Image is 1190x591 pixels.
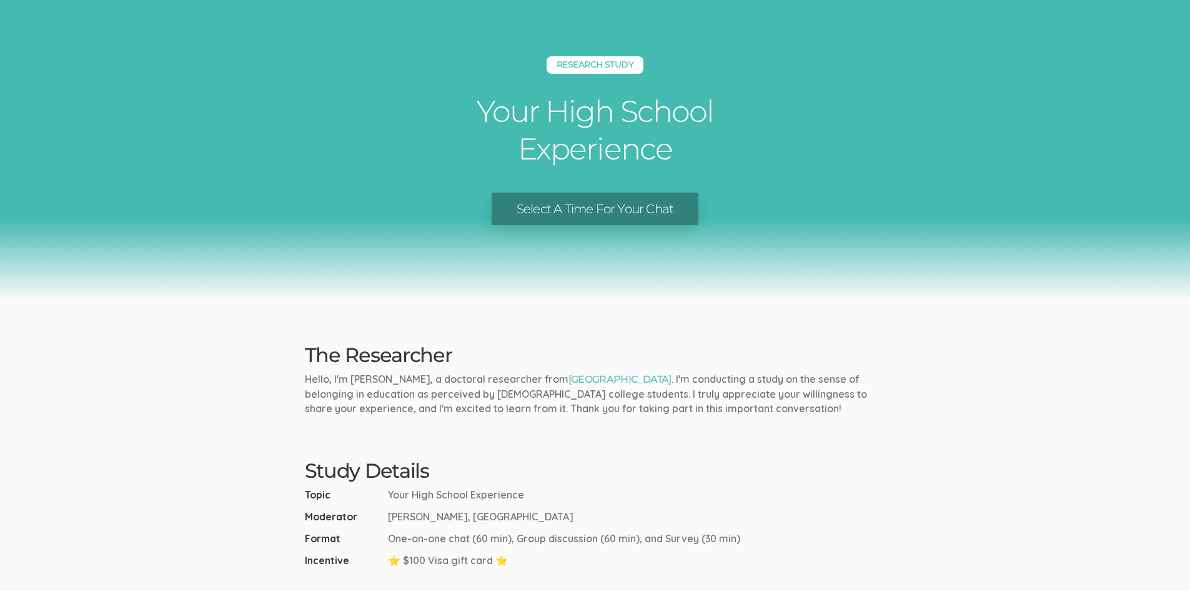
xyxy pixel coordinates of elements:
[492,193,698,226] a: Select A Time For Your Chat
[388,488,524,502] span: Your High School Experience
[305,488,383,502] span: Topic
[305,344,886,366] h2: The Researcher
[388,510,573,524] span: [PERSON_NAME], [GEOGRAPHIC_DATA]
[305,532,383,546] span: Format
[408,93,783,168] h1: Your High School Experience
[388,532,740,546] span: One-on-one chat (60 min), Group discussion (60 min), and Survey (30 min)
[547,56,643,74] h5: Research Study
[305,460,886,482] h2: Study Details
[305,372,886,416] p: Hello, I'm [PERSON_NAME], a doctoral researcher from . I'm conducting a study on the sense of bel...
[305,510,383,524] span: Moderator
[568,373,672,385] a: [GEOGRAPHIC_DATA]
[388,553,508,568] span: ⭐ $100 Visa gift card ⭐
[305,553,383,568] span: Incentive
